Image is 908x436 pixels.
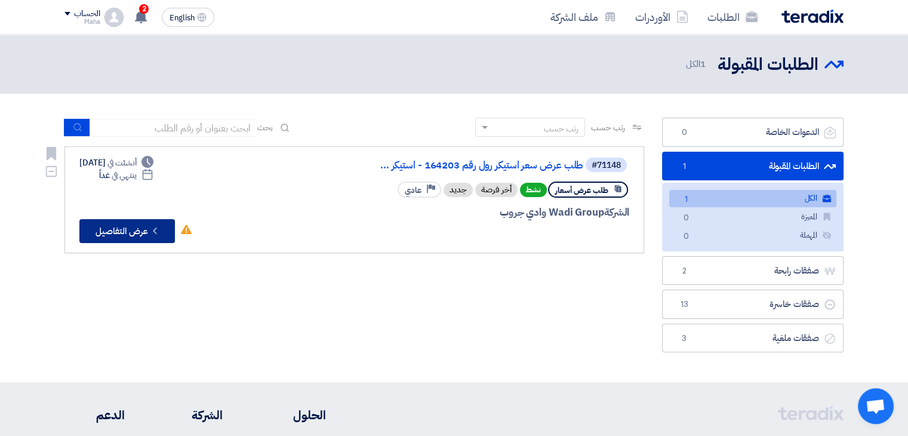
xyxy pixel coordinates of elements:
[677,333,691,345] span: 3
[64,406,125,424] li: الدعم
[475,183,518,197] div: أخر فرصة
[679,231,693,243] span: 0
[679,194,693,206] span: 1
[74,9,100,19] div: الحساب
[555,185,608,196] span: طلب عرض أسعار
[99,169,153,182] div: غداً
[698,3,767,31] a: الطلبات
[677,265,691,277] span: 2
[544,122,578,135] div: رتب حسب
[258,406,326,424] li: الحلول
[685,57,708,71] span: الكل
[626,3,698,31] a: الأوردرات
[700,57,706,70] span: 1
[662,256,844,285] a: صفقات رابحة2
[669,208,836,226] a: المميزة
[405,185,421,196] span: عادي
[677,161,691,173] span: 1
[604,205,630,220] span: الشركة
[444,183,473,197] div: جديد
[662,324,844,353] a: صفقات ملغية3
[669,190,836,207] a: الكل
[858,388,894,424] a: Open chat
[162,8,214,27] button: English
[669,227,836,244] a: المهملة
[677,299,691,311] span: 13
[662,290,844,319] a: صفقات خاسرة13
[79,156,153,169] div: [DATE]
[139,4,149,14] span: 2
[344,160,583,171] a: طلب عرض سعر استيكر رول رقم 164203 - استيكر ...
[679,212,693,225] span: 0
[592,161,621,170] div: #71148
[90,119,257,137] input: ابحث بعنوان أو رقم الطلب
[591,121,625,134] span: رتب حسب
[541,3,626,31] a: ملف الشركة
[79,219,175,243] button: عرض التفاصيل
[107,156,136,169] span: أنشئت في
[662,118,844,147] a: الدعوات الخاصة0
[520,183,547,197] span: نشط
[662,152,844,181] a: الطلبات المقبولة1
[677,127,691,139] span: 0
[257,121,273,134] span: بحث
[104,8,124,27] img: profile_test.png
[112,169,136,182] span: ينتهي في
[170,14,195,22] span: English
[781,10,844,23] img: Teradix logo
[64,19,100,25] div: Maha
[342,205,629,220] div: Wadi Group وادي جروب
[161,406,223,424] li: الشركة
[718,53,818,76] h2: الطلبات المقبولة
